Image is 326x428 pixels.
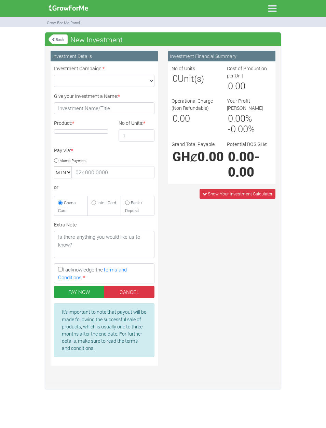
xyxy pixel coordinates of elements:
[228,163,254,180] span: 0.00
[228,80,245,92] span: 0.00
[58,267,63,271] input: I acknowledge theTerms and Conditions *
[58,200,76,213] small: Ghana Card
[104,286,155,298] a: CANCEL
[228,113,271,134] h3: % - %
[173,112,190,124] span: 0.00
[173,73,216,84] h3: Unit(s)
[119,119,145,127] label: No of Units:
[71,166,154,178] input: 02x 000 0000
[54,158,58,163] input: Momo Payment
[227,141,267,148] label: Potential ROS GHȼ
[54,102,154,115] input: Investment Name/Title
[227,97,272,112] label: Your Profit [PERSON_NAME]
[54,286,105,298] button: PAY NOW
[172,97,217,112] label: Operational Charge (Non Refundable)
[54,147,73,154] label: Pay Via:
[54,183,154,191] div: or
[228,149,271,179] h1: -
[58,266,127,281] a: Terms and Conditions
[51,51,158,61] div: Investment Details
[125,201,130,205] input: Bank / Deposit
[54,221,78,228] label: Extra Note:
[69,33,124,46] span: New Investment
[92,201,96,205] input: Intnl. Card
[228,148,254,165] span: 0.00
[62,308,147,352] p: It's important to note that payout will be made following the successful sale of products, which ...
[231,123,248,135] span: 0.00
[173,149,216,164] h1: GHȼ
[173,72,178,84] span: 0
[59,158,87,163] small: Momo Payment
[47,20,80,25] small: Grow For Me Panel
[97,200,116,205] small: Intnl. Card
[227,65,272,79] label: Cost of Production per Unit
[54,119,74,127] label: Product:
[198,148,224,165] span: 0.00
[54,92,120,100] label: Give your Investment a Name:
[208,191,272,197] span: Show Your Investment Calculator
[58,201,63,205] input: Ghana Card
[54,65,105,72] label: Investment Campaign:
[46,1,91,15] img: growforme image
[172,65,195,72] label: No of Units
[168,51,275,61] div: Investment Financial Summary
[228,112,245,124] span: 0.00
[54,263,154,283] label: I acknowledge the
[125,200,142,213] small: Bank / Deposit
[172,141,215,148] label: Grand Total Payable
[49,34,68,45] a: Back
